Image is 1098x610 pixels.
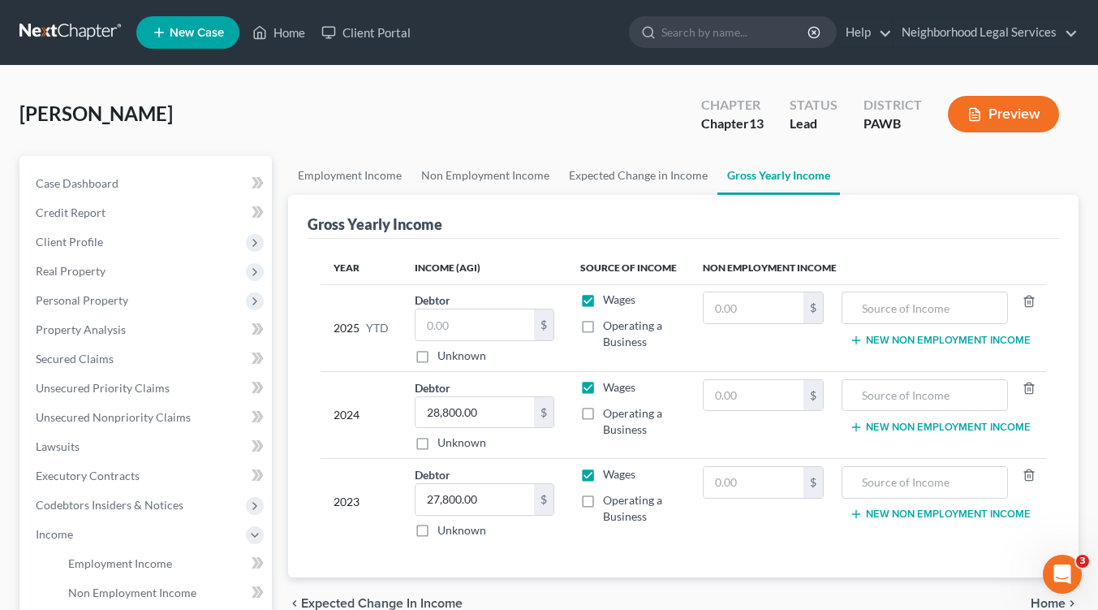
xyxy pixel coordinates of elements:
[534,484,553,515] div: $
[411,156,559,195] a: Non Employment Income
[863,115,922,133] div: PAWB
[23,432,272,461] a: Lawsuits
[717,156,840,195] a: Gross Yearly Income
[701,115,764,133] div: Chapter
[23,315,272,344] a: Property Analysis
[36,498,183,512] span: Codebtors Insiders & Notices
[567,252,690,284] th: Source of Income
[23,344,272,374] a: Secured Claims
[36,264,105,278] span: Real Property
[288,597,463,610] button: chevron_left Expected Change in Income
[850,508,1031,521] button: New Non Employment Income
[415,466,450,483] label: Debtor
[36,322,126,336] span: Property Analysis
[437,435,486,451] label: Unknown
[23,461,272,491] a: Executory Contracts
[803,467,823,498] div: $
[244,18,313,47] a: Home
[288,597,301,610] i: chevron_left
[603,406,662,436] span: Operating a Business
[749,115,764,131] span: 13
[559,156,717,195] a: Expected Change in Income
[603,318,662,348] span: Operating a Business
[321,252,402,284] th: Year
[36,352,114,366] span: Secured Claims
[334,379,389,452] div: 2024
[603,467,635,481] span: Wages
[23,403,272,432] a: Unsecured Nonpriority Claims
[23,169,272,198] a: Case Dashboard
[837,18,892,47] a: Help
[701,96,764,115] div: Chapter
[415,292,450,309] label: Debtor
[1031,597,1079,610] button: Home chevron_right
[334,292,389,364] div: 2025
[334,466,389,539] div: 2023
[36,410,191,424] span: Unsecured Nonpriority Claims
[68,586,196,599] span: Non Employment Income
[850,334,1031,347] button: New Non Employment Income
[893,18,1078,47] a: Neighborhood Legal Services
[690,252,1046,284] th: Non Employment Income
[850,380,999,411] input: Source of Income
[661,17,810,47] input: Search by name...
[55,549,272,578] a: Employment Income
[1031,597,1066,610] span: Home
[19,102,173,125] span: [PERSON_NAME]
[1076,555,1089,568] span: 3
[36,235,103,249] span: Client Profile
[534,309,553,340] div: $
[603,292,635,306] span: Wages
[416,309,533,340] input: 0.00
[308,214,442,234] div: Gross Yearly Income
[36,527,73,541] span: Income
[415,379,450,396] label: Debtor
[790,115,837,133] div: Lead
[313,18,419,47] a: Client Portal
[366,320,389,336] span: YTD
[36,293,128,307] span: Personal Property
[704,467,804,498] input: 0.00
[23,198,272,227] a: Credit Report
[704,292,804,323] input: 0.00
[170,27,224,39] span: New Case
[36,205,105,219] span: Credit Report
[704,380,804,411] input: 0.00
[36,381,170,395] span: Unsecured Priority Claims
[863,96,922,115] div: District
[36,469,140,482] span: Executory Contracts
[416,484,533,515] input: 0.00
[68,556,172,570] span: Employment Income
[36,439,80,453] span: Lawsuits
[23,374,272,403] a: Unsecured Priority Claims
[948,96,1059,132] button: Preview
[803,380,823,411] div: $
[36,176,118,190] span: Case Dashboard
[603,493,662,523] span: Operating a Business
[1043,555,1082,594] iframe: Intercom live chat
[437,348,486,364] label: Unknown
[603,380,635,394] span: Wages
[850,421,1031,434] button: New Non Employment Income
[850,292,999,323] input: Source of Income
[55,578,272,608] a: Non Employment Income
[803,292,823,323] div: $
[850,467,999,498] input: Source of Income
[301,597,463,610] span: Expected Change in Income
[416,397,533,428] input: 0.00
[534,397,553,428] div: $
[1066,597,1079,610] i: chevron_right
[402,252,566,284] th: Income (AGI)
[437,522,486,539] label: Unknown
[790,96,837,115] div: Status
[288,156,411,195] a: Employment Income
